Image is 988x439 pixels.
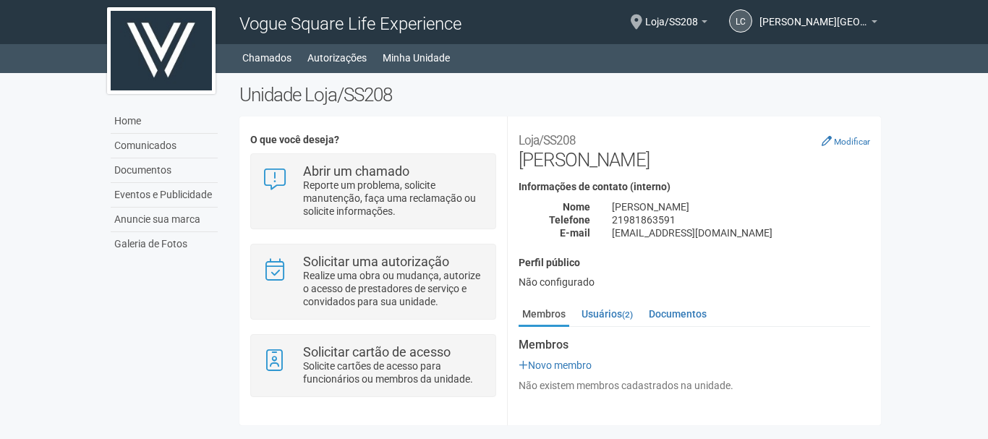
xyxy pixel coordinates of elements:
a: Modificar [822,135,870,147]
a: Loja/SS208 [645,18,707,30]
strong: Telefone [549,214,590,226]
small: (2) [622,310,633,320]
div: Não configurado [519,276,870,289]
span: Loja/SS208 [645,2,698,27]
span: Vogue Square Life Experience [239,14,461,34]
h4: Perfil público [519,257,870,268]
strong: E-mail [560,227,590,239]
p: Solicite cartões de acesso para funcionários ou membros da unidade. [303,359,485,385]
a: Documentos [645,303,710,325]
span: Leonardo Calandrini Lima [759,2,868,27]
a: [PERSON_NAME][GEOGRAPHIC_DATA] [759,18,877,30]
div: 21981863591 [601,213,881,226]
div: [PERSON_NAME] [601,200,881,213]
a: Autorizações [307,48,367,68]
strong: Solicitar cartão de acesso [303,344,451,359]
strong: Membros [519,338,870,351]
strong: Nome [563,201,590,213]
a: Solicitar uma autorização Realize uma obra ou mudança, autorize o acesso de prestadores de serviç... [262,255,484,308]
div: Não existem membros cadastrados na unidade. [519,379,870,392]
strong: Abrir um chamado [303,163,409,179]
a: Solicitar cartão de acesso Solicite cartões de acesso para funcionários ou membros da unidade. [262,346,484,385]
a: Eventos e Publicidade [111,183,218,208]
a: Novo membro [519,359,592,371]
strong: Solicitar uma autorização [303,254,449,269]
small: Loja/SS208 [519,133,576,148]
a: Usuários(2) [578,303,636,325]
a: Abrir um chamado Reporte um problema, solicite manutenção, faça uma reclamação ou solicite inform... [262,165,484,218]
a: Home [111,109,218,134]
p: Realize uma obra ou mudança, autorize o acesso de prestadores de serviço e convidados para sua un... [303,269,485,308]
h2: [PERSON_NAME] [519,127,870,171]
a: Galeria de Fotos [111,232,218,256]
a: Comunicados [111,134,218,158]
a: Minha Unidade [383,48,450,68]
small: Modificar [834,137,870,147]
a: Chamados [242,48,291,68]
a: LC [729,9,752,33]
p: Reporte um problema, solicite manutenção, faça uma reclamação ou solicite informações. [303,179,485,218]
a: Membros [519,303,569,327]
div: [EMAIL_ADDRESS][DOMAIN_NAME] [601,226,881,239]
a: Documentos [111,158,218,183]
img: logo.jpg [107,7,216,94]
h4: Informações de contato (interno) [519,182,870,192]
h2: Unidade Loja/SS208 [239,84,881,106]
h4: O que você deseja? [250,135,495,145]
a: Anuncie sua marca [111,208,218,232]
